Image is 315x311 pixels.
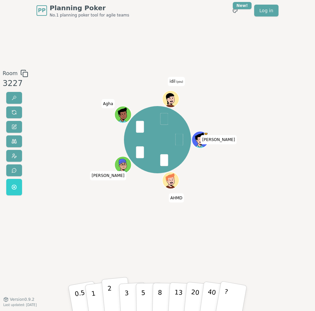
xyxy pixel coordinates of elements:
span: Room [3,70,18,77]
span: Click to change your name [168,77,185,86]
span: Version 0.9.2 [10,297,35,302]
button: Version0.9.2 [3,297,35,302]
div: New! [233,2,252,9]
button: Reset votes [6,106,22,118]
span: Click to change your name [201,135,237,144]
button: Watch only [6,135,22,147]
span: Click to change your name [101,99,115,108]
span: Click to change your name [90,171,126,180]
div: 3227 [3,77,28,89]
button: Change name [6,121,22,133]
span: Planning Poker [50,3,129,13]
a: PPPlanning PokerNo.1 planning poker tool for agile teams [36,3,129,18]
button: Click to change your avatar [163,91,179,107]
button: New! [229,5,241,16]
a: Log in [254,5,279,16]
span: Click to change your name [169,193,184,203]
span: (you) [175,80,183,83]
span: No.1 planning poker tool for agile teams [50,13,129,18]
span: Jessica is the host [204,132,208,136]
span: PP [38,7,45,14]
button: Send feedback [6,164,22,176]
button: Change avatar [6,150,22,162]
button: Reveal votes [6,92,22,104]
span: Last updated: [DATE] [3,303,37,307]
button: Get a named room [6,179,22,195]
